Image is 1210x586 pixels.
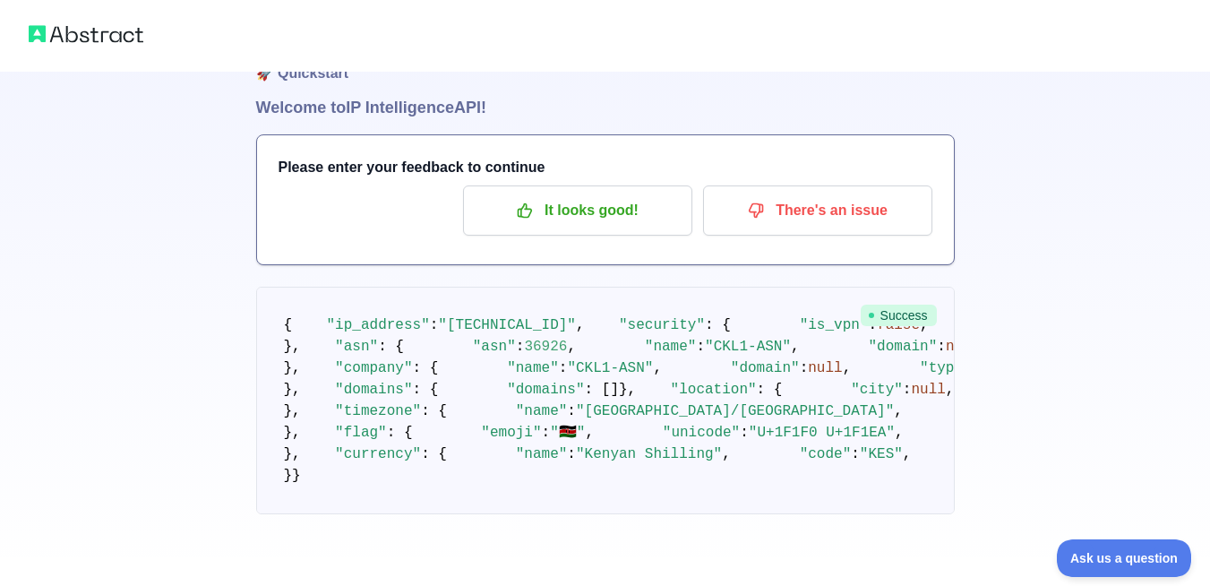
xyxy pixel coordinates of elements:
span: : [740,425,749,441]
span: : { [421,403,447,419]
span: : [903,382,912,398]
span: : [851,446,860,462]
span: "domains" [507,382,584,398]
span: "[TECHNICAL_ID]" [438,317,576,333]
span: : { [705,317,731,333]
img: Abstract logo [29,22,143,47]
span: { [284,317,293,333]
span: "domain" [868,339,937,355]
span: : [] [585,382,619,398]
span: "is_vpn" [800,317,869,333]
p: There's an issue [717,195,919,226]
span: Success [861,305,937,326]
span: , [585,425,594,441]
span: : [542,425,551,441]
span: "flag" [335,425,387,441]
h1: Welcome to IP Intelligence API! [256,95,955,120]
span: : [567,446,576,462]
span: , [791,339,800,355]
span: "asn" [335,339,378,355]
span: "name" [507,360,559,376]
span: : { [413,360,439,376]
span: "emoji" [481,425,541,441]
span: "name" [645,339,697,355]
span: "KES" [860,446,903,462]
span: : [430,317,439,333]
span: "timezone" [335,403,421,419]
span: "asn" [473,339,516,355]
span: : [696,339,705,355]
p: It looks good! [476,195,679,226]
h3: Please enter your feedback to continue [279,157,932,178]
span: , [894,403,903,419]
span: : [516,339,525,355]
span: : [937,339,946,355]
span: : { [421,446,447,462]
span: : [567,403,576,419]
span: , [843,360,852,376]
span: null [946,339,980,355]
span: , [653,360,662,376]
span: "name" [516,446,568,462]
span: "type" [920,360,972,376]
span: "domain" [731,360,800,376]
span: "company" [335,360,412,376]
span: , [895,425,904,441]
span: "U+1F1F0 U+1F1EA" [749,425,895,441]
span: null [911,382,945,398]
span: "currency" [335,446,421,462]
button: It looks good! [463,185,692,236]
span: "code" [800,446,852,462]
span: : [559,360,568,376]
span: 36926 [524,339,567,355]
span: "CKL1-ASN" [567,360,653,376]
span: "domains" [335,382,412,398]
button: There's an issue [703,185,932,236]
span: null [808,360,842,376]
span: , [567,339,576,355]
span: , [576,317,585,333]
span: : { [387,425,413,441]
span: "CKL1-ASN" [705,339,791,355]
iframe: Toggle Customer Support [1057,539,1192,577]
span: : [800,360,809,376]
span: : { [757,382,783,398]
span: "name" [516,403,568,419]
span: , [903,446,912,462]
span: "city" [851,382,903,398]
span: "ip_address" [327,317,430,333]
span: "unicode" [663,425,740,441]
span: "location" [671,382,757,398]
span: "security" [619,317,705,333]
span: : { [413,382,439,398]
span: "🇰🇪" [550,425,585,441]
span: : { [378,339,404,355]
span: , [722,446,731,462]
span: , [946,382,955,398]
span: "Kenyan Shilling" [576,446,722,462]
span: "[GEOGRAPHIC_DATA]/[GEOGRAPHIC_DATA]" [576,403,894,419]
